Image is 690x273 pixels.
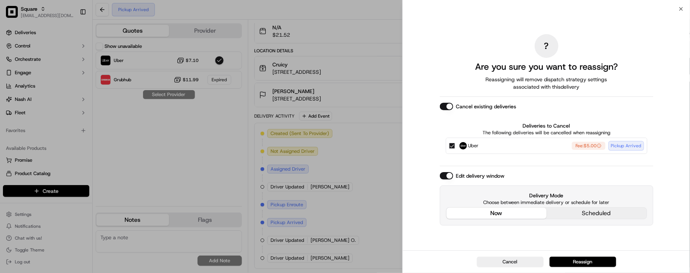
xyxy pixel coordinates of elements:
[468,142,479,149] span: Uber
[74,126,90,131] span: Pylon
[7,7,22,22] img: Nash
[456,172,505,180] label: Edit delivery window
[447,208,547,219] button: now
[15,108,57,115] span: Knowledge Base
[60,105,122,118] a: 💻API Documentation
[25,71,122,78] div: Start new chat
[446,192,647,199] label: Delivery Mode
[477,257,544,267] button: Cancel
[475,61,618,73] h2: Are you sure you want to reassign?
[446,129,647,136] p: The following deliveries will be cancelled when reassigning
[4,105,60,118] a: 📗Knowledge Base
[7,71,21,84] img: 1736555255976-a54dd68f-1ca7-489b-9aae-adbdc363a1c4
[550,257,616,267] button: Reassign
[63,108,69,114] div: 💻
[7,108,13,114] div: 📗
[19,48,133,56] input: Got a question? Start typing here...
[446,199,647,206] p: Choose between immediate delivery or schedule for later
[456,103,517,110] label: Cancel existing deliveries
[475,76,618,91] span: Reassigning will remove dispatch strategy settings associated with this delivery
[535,34,558,58] div: ?
[126,73,135,82] button: Start new chat
[52,125,90,131] a: Powered byPylon
[572,142,606,150] div: Fee: $5.00
[572,142,606,150] button: UberUberPickup Arrived
[25,78,94,84] div: We're available if you need us!
[70,108,119,115] span: API Documentation
[547,208,647,219] button: scheduled
[7,30,135,42] p: Welcome 👋
[460,142,467,149] img: Uber
[446,122,647,129] label: Deliveries to Cancel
